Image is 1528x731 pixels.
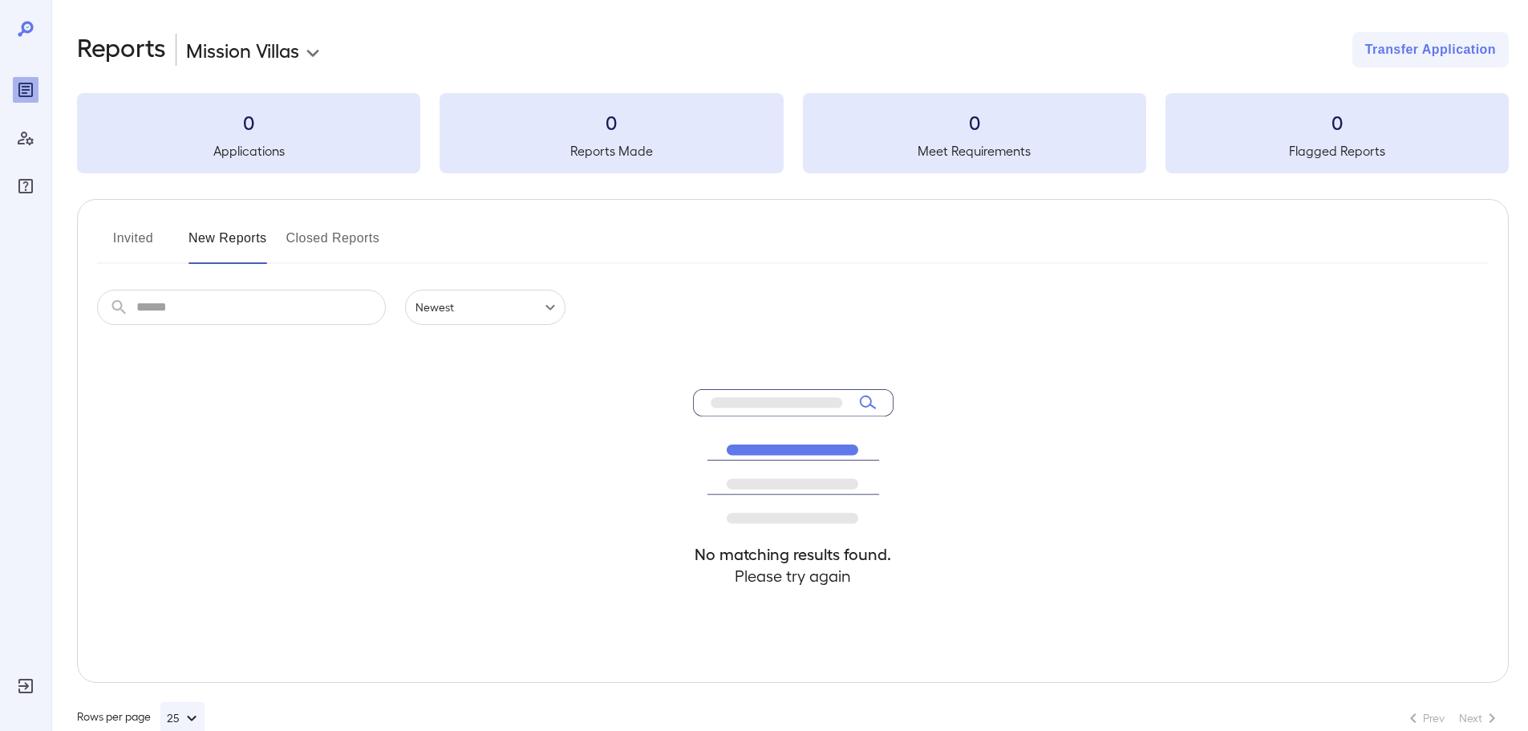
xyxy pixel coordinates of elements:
div: Reports [13,77,39,103]
button: Transfer Application [1352,32,1509,67]
h2: Reports [77,32,166,67]
div: Manage Users [13,125,39,151]
h3: 0 [77,109,420,135]
h4: No matching results found. [693,543,894,565]
h3: 0 [803,109,1146,135]
h3: 0 [440,109,783,135]
h5: Flagged Reports [1165,141,1509,160]
div: Newest [405,290,565,325]
div: FAQ [13,173,39,199]
nav: pagination navigation [1396,705,1509,731]
button: Invited [97,225,169,264]
h5: Applications [77,141,420,160]
h4: Please try again [693,565,894,587]
p: Mission Villas [186,37,299,63]
h5: Reports Made [440,141,783,160]
div: Log Out [13,673,39,699]
h3: 0 [1165,109,1509,135]
button: Closed Reports [286,225,380,264]
h5: Meet Requirements [803,141,1146,160]
button: New Reports [188,225,267,264]
summary: 0Applications0Reports Made0Meet Requirements0Flagged Reports [77,93,1509,173]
